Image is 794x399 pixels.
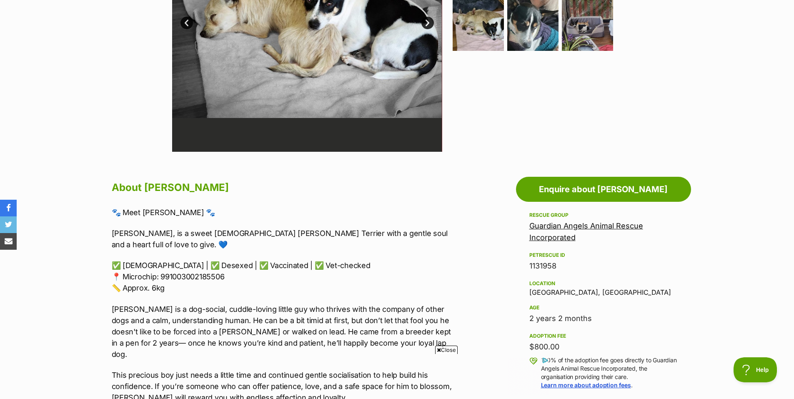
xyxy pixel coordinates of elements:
[529,212,678,218] div: Rescue group
[529,304,678,311] div: Age
[529,260,678,272] div: 1131958
[435,346,458,354] span: Close
[529,333,678,339] div: Adoption fee
[180,17,193,29] a: Prev
[112,207,456,218] p: 🐾 Meet [PERSON_NAME] 🐾
[734,357,777,382] iframe: Help Scout Beacon - Open
[112,304,456,360] p: [PERSON_NAME] is a dog-social, cuddle-loving little guy who thrives with the company of other dog...
[541,381,631,389] a: Learn more about adoption fees
[529,280,678,287] div: Location
[529,279,678,296] div: [GEOGRAPHIC_DATA], [GEOGRAPHIC_DATA]
[529,313,678,324] div: 2 years 2 months
[112,178,456,197] h2: About [PERSON_NAME]
[516,177,691,202] a: Enquire about [PERSON_NAME]
[112,228,456,250] p: [PERSON_NAME], is a sweet [DEMOGRAPHIC_DATA] [PERSON_NAME] Terrier with a gentle soul and a heart...
[541,356,678,389] p: 100% of the adoption fee goes directly to Guardian Angels Animal Rescue Incorporated, the organis...
[112,260,456,294] p: ✅ [DEMOGRAPHIC_DATA] | ✅ Desexed | ✅ Vaccinated | ✅ Vet-checked 📍 Microchip: 991003002185506 📏 Ap...
[421,17,434,29] a: Next
[245,357,549,395] iframe: Advertisement
[529,252,678,258] div: PetRescue ID
[529,341,678,353] div: $800.00
[529,221,643,242] a: Guardian Angels Animal Rescue Incorporated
